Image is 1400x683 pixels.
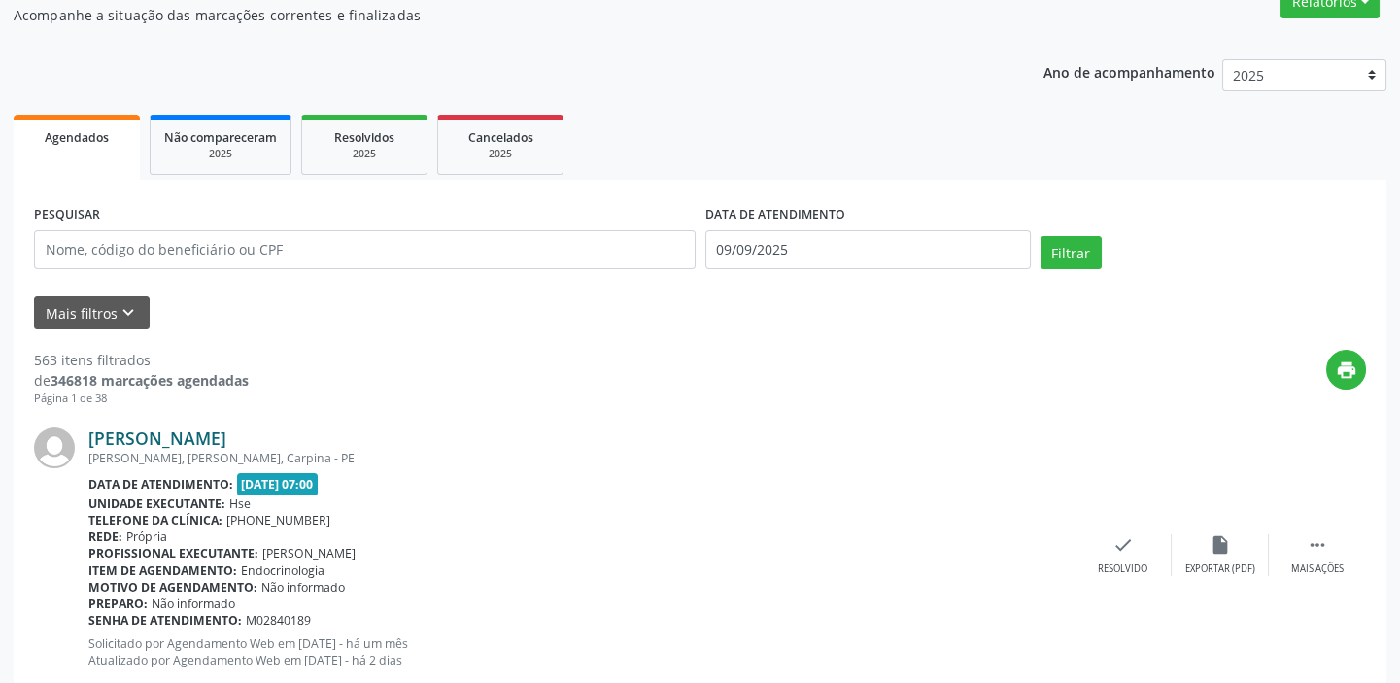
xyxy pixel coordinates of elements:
[34,200,100,230] label: PESQUISAR
[334,129,394,146] span: Resolvidos
[88,427,226,449] a: [PERSON_NAME]
[34,296,150,330] button: Mais filtroskeyboard_arrow_down
[241,563,324,579] span: Endocrinologia
[226,512,330,529] span: [PHONE_NUMBER]
[88,529,122,545] b: Rede:
[1112,534,1134,556] i: check
[88,635,1075,668] p: Solicitado por Agendamento Web em [DATE] - há um mês Atualizado por Agendamento Web em [DATE] - h...
[1185,563,1255,576] div: Exportar (PDF)
[229,495,251,512] span: Hse
[1291,563,1344,576] div: Mais ações
[34,370,249,391] div: de
[88,512,222,529] b: Telefone da clínica:
[34,427,75,468] img: img
[152,596,235,612] span: Não informado
[705,230,1031,269] input: Selecione um intervalo
[88,545,258,562] b: Profissional executante:
[246,612,311,629] span: M02840189
[1043,59,1215,84] p: Ano de acompanhamento
[88,596,148,612] b: Preparo:
[88,450,1075,466] div: [PERSON_NAME], [PERSON_NAME], Carpina - PE
[126,529,167,545] span: Própria
[468,129,533,146] span: Cancelados
[1098,563,1147,576] div: Resolvido
[262,545,356,562] span: [PERSON_NAME]
[45,129,109,146] span: Agendados
[261,579,345,596] span: Não informado
[452,147,549,161] div: 2025
[88,495,225,512] b: Unidade executante:
[88,476,233,493] b: Data de atendimento:
[1307,534,1328,556] i: 
[1210,534,1231,556] i: insert_drive_file
[88,579,257,596] b: Motivo de agendamento:
[1326,350,1366,390] button: print
[1336,359,1357,381] i: print
[118,302,139,324] i: keyboard_arrow_down
[164,147,277,161] div: 2025
[164,129,277,146] span: Não compareceram
[88,612,242,629] b: Senha de atendimento:
[1041,236,1102,269] button: Filtrar
[316,147,413,161] div: 2025
[34,391,249,407] div: Página 1 de 38
[237,473,319,495] span: [DATE] 07:00
[51,371,249,390] strong: 346818 marcações agendadas
[34,350,249,370] div: 563 itens filtrados
[88,563,237,579] b: Item de agendamento:
[705,200,845,230] label: DATA DE ATENDIMENTO
[14,5,974,25] p: Acompanhe a situação das marcações correntes e finalizadas
[34,230,696,269] input: Nome, código do beneficiário ou CPF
